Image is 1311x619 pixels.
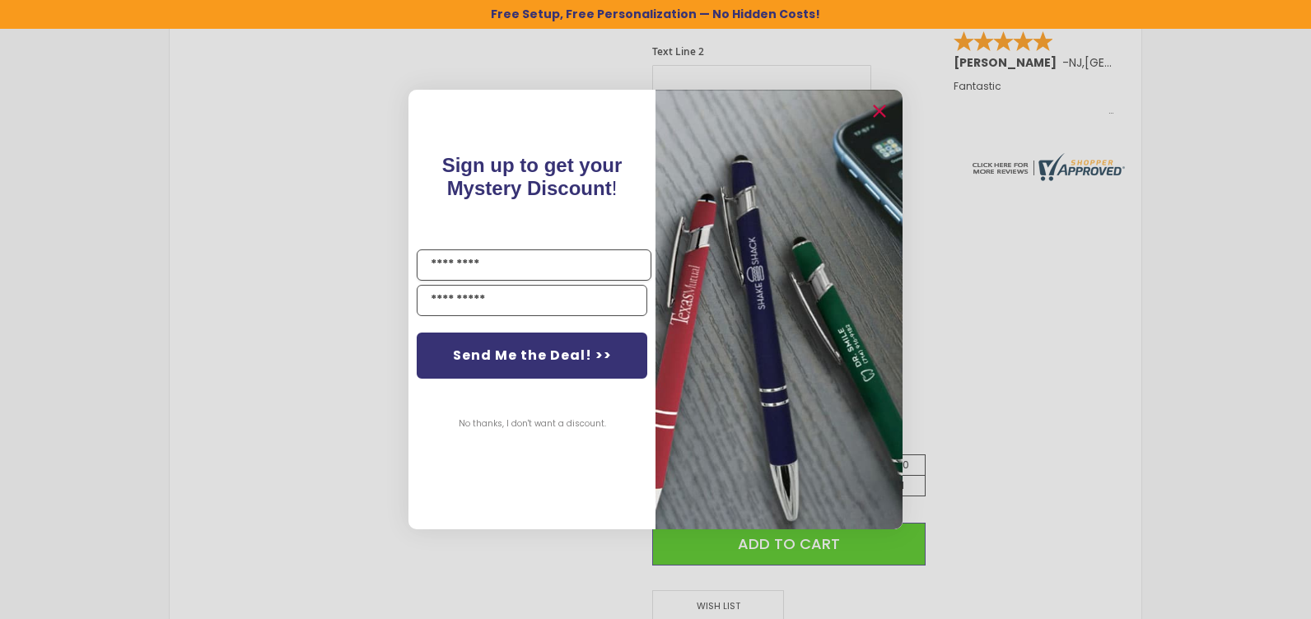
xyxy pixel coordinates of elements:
span: ! [442,154,623,199]
img: pop-up-image [655,90,903,528]
button: Send Me the Deal! >> [417,333,647,379]
button: No thanks, I don't want a discount. [450,403,614,444]
span: Sign up to get your Mystery Discount [442,154,623,199]
button: Close dialog [866,98,893,124]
